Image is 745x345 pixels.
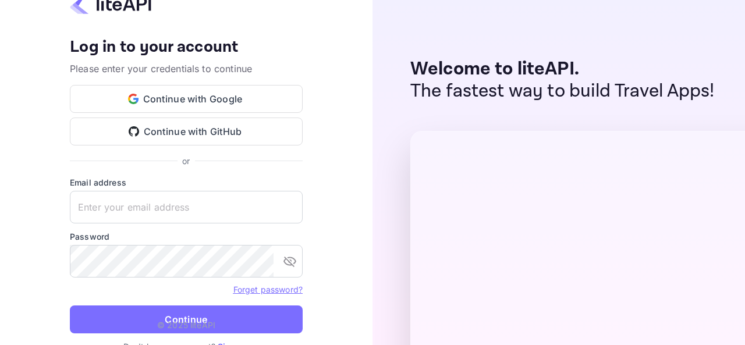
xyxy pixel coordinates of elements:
p: or [182,155,190,167]
p: Please enter your credentials to continue [70,62,303,76]
button: Continue with Google [70,85,303,113]
p: © 2025 liteAPI [157,319,215,331]
p: The fastest way to build Travel Apps! [410,80,715,102]
h4: Log in to your account [70,37,303,58]
label: Password [70,230,303,243]
button: Continue with GitHub [70,118,303,145]
a: Forget password? [233,283,303,295]
p: Welcome to liteAPI. [410,58,715,80]
button: Continue [70,305,303,333]
label: Email address [70,176,303,188]
button: toggle password visibility [278,250,301,273]
a: Forget password? [233,284,303,294]
input: Enter your email address [70,191,303,223]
